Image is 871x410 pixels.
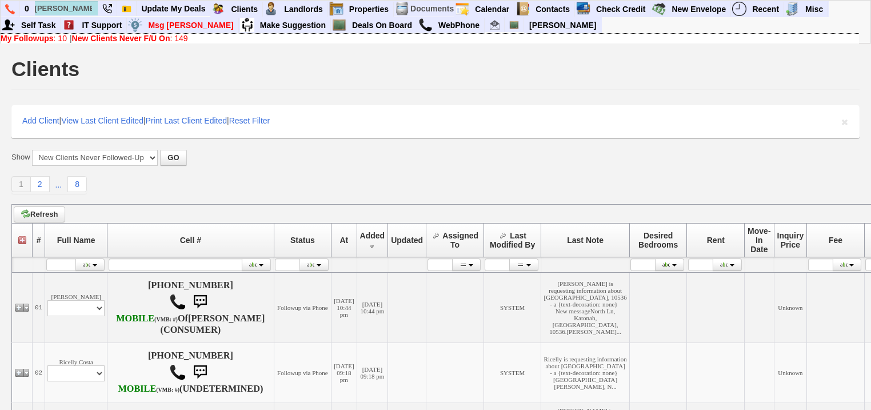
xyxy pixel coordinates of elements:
a: Calendar [470,2,514,17]
a: New Envelope [667,2,731,17]
font: Msg [PERSON_NAME] [148,21,233,30]
td: Ricelly Costa [45,343,107,403]
img: call.png [169,293,186,311]
img: contact.png [516,2,530,16]
img: landlord.png [264,2,278,16]
a: Check Credit [592,2,650,17]
a: Misc [801,2,828,17]
img: phone.png [5,4,15,14]
span: At [339,236,348,245]
span: Desired Bedrooms [638,231,678,249]
input: Quick Search [35,1,98,15]
a: Properties [345,2,394,17]
a: View Last Client Edited [61,116,143,125]
img: call.png [169,364,186,381]
span: Fee [829,236,842,245]
a: Reset Filter [229,116,270,125]
a: Make Suggestion [255,18,331,33]
th: # [33,223,45,257]
img: appt_icon.png [455,2,469,16]
a: 8 [67,176,87,192]
img: officebldg.png [785,2,800,16]
a: Add Client [22,116,59,125]
span: Added [360,231,385,240]
span: Move-In Date [748,226,770,254]
h4: [PHONE_NUMBER] Of (CONSUMER) [110,280,271,335]
img: chalkboard.png [509,20,519,30]
td: SYSTEM [484,343,541,403]
img: phone22.png [102,4,112,14]
td: SYSTEM [484,272,541,343]
b: AT&T Wireless [118,384,179,394]
img: chalkboard.png [332,18,346,32]
span: Status [290,236,315,245]
a: WebPhone [434,18,485,33]
div: | | | [11,105,860,138]
td: Ricelly is requesting information about [GEOGRAPHIC_DATA] - a {text-decoration: none} [GEOGRAPHIC... [541,343,629,403]
td: [PERSON_NAME] [45,272,107,343]
a: Self Task [17,18,61,33]
span: Full Name [57,236,95,245]
a: ... [50,177,68,192]
label: Show [11,152,30,162]
span: Rent [707,236,725,245]
img: gmoney.png [652,2,666,16]
img: call.png [418,18,433,32]
span: Last Modified By [490,231,535,249]
td: Followup via Phone [274,272,331,343]
h1: Clients [11,59,79,79]
span: Inquiry Price [777,231,804,249]
a: Update My Deals [137,1,210,16]
b: [PERSON_NAME] [188,313,265,324]
img: creditreport.png [576,2,590,16]
td: [DATE] 09:18 pm [331,343,357,403]
td: Documents [410,1,454,17]
td: 01 [33,272,45,343]
td: [DATE] 09:18 pm [357,343,388,403]
font: MOBILE [116,313,154,324]
img: myadd.png [1,18,15,32]
img: sms.png [189,361,211,384]
a: Msg [PERSON_NAME] [143,18,238,33]
a: 1 [11,176,31,192]
span: Last Note [567,236,604,245]
a: 0 [20,1,34,16]
a: IT Support [77,18,127,33]
img: sms.png [189,290,211,313]
a: My Followups: 10 [1,34,67,43]
td: 02 [33,343,45,403]
h4: [PHONE_NUMBER] (UNDETERMINED) [110,351,271,395]
td: [DATE] 10:44 pm [357,272,388,343]
a: 2 [31,176,50,192]
a: New Clients Never F/U On: 149 [72,34,188,43]
td: [PERSON_NAME] is requesting information about [GEOGRAPHIC_DATA], 10536 - a {text-decoration: none... [541,272,629,343]
img: su2.jpg [240,18,254,32]
td: Unknown [774,343,807,403]
b: T-Mobile USA, Inc. [116,313,178,324]
span: Assigned To [442,231,478,249]
img: money.png [128,18,142,32]
font: (VMB: #) [156,387,179,393]
td: Followup via Phone [274,343,331,403]
b: My Followups [1,34,54,43]
img: Renata@HomeSweetHomeProperties.com [490,20,500,30]
a: Deals On Board [347,18,417,33]
a: Contacts [531,2,575,17]
td: Unknown [774,272,807,343]
a: Recent [748,2,784,17]
b: New Clients Never F/U On [72,34,170,43]
img: docs.png [395,2,409,16]
a: Print Last Client Edited [146,116,227,125]
a: Refresh [14,206,65,222]
a: Landlords [279,2,328,17]
div: | [1,34,859,43]
a: Clients [226,2,263,17]
span: Cell # [180,236,201,245]
span: Updated [391,236,423,245]
img: properties.png [329,2,343,16]
img: Bookmark.png [122,4,131,14]
td: [DATE] 10:44 pm [331,272,357,343]
img: recent.png [732,2,746,16]
button: GO [160,150,186,166]
font: (VMB: #) [154,316,178,323]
